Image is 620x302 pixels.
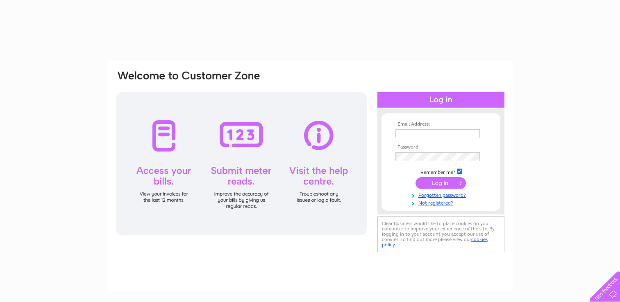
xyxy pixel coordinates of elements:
td: Remember me? [393,167,488,176]
div: Clear Business would like to place cookies on your computer to improve your experience of the sit... [377,216,504,252]
a: cookies policy [382,237,488,248]
a: Not registered? [395,198,488,206]
th: Email Address: [393,122,488,127]
th: Password: [393,144,488,150]
input: Submit [416,177,466,189]
a: Forgotten password? [395,191,488,198]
